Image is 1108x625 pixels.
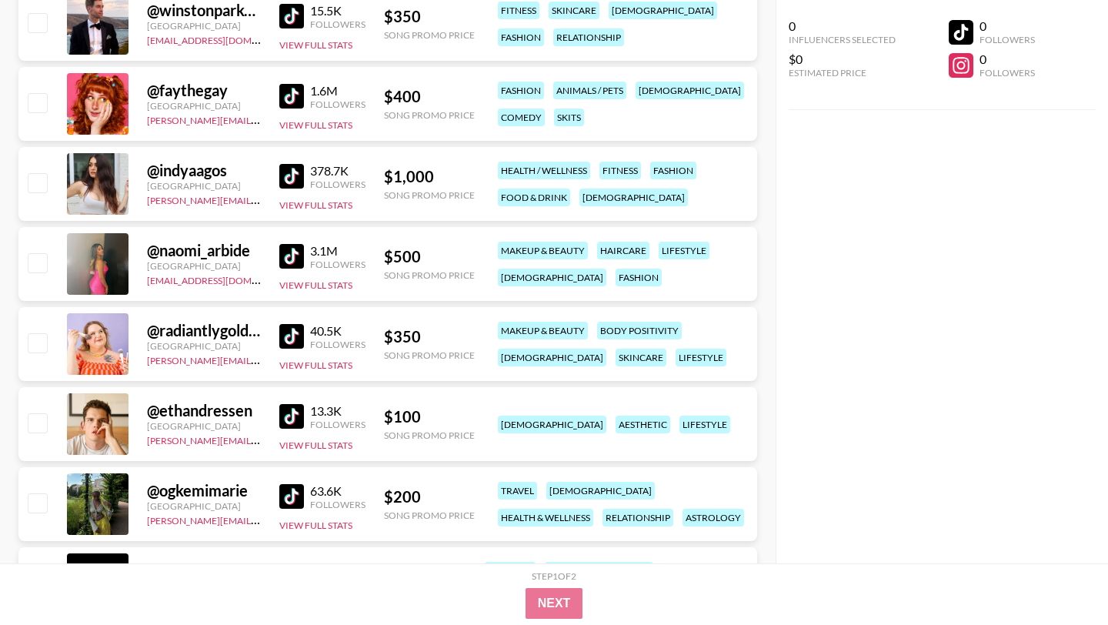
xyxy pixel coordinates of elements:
div: comedy [498,109,545,126]
button: Next [526,588,583,619]
button: View Full Stats [279,279,352,291]
div: skincare [549,2,599,19]
div: body positivity [597,322,682,339]
img: TikTok [279,4,304,28]
div: Song Promo Price [384,189,475,201]
div: 3.1M [310,243,365,259]
div: @ faythegay [147,81,261,100]
div: food & drink [498,189,570,206]
div: 0 [980,18,1035,34]
div: Followers [310,259,365,270]
div: fashion [498,28,544,46]
div: @ barrettpall [147,561,261,580]
div: makeup & beauty [498,242,588,259]
a: [PERSON_NAME][EMAIL_ADDRESS][DOMAIN_NAME] [147,432,375,446]
img: TikTok [279,404,304,429]
div: 1.6M [310,83,365,99]
div: [GEOGRAPHIC_DATA] [147,420,261,432]
div: $0 [789,52,896,67]
div: 13.3K [310,403,365,419]
div: Followers [310,99,365,110]
div: 378.7K [310,163,365,179]
div: @ ogkemimarie [147,481,261,500]
div: Estimated Price [789,67,896,79]
div: [GEOGRAPHIC_DATA] [147,500,261,512]
div: Followers [310,339,365,350]
div: [DEMOGRAPHIC_DATA] [546,482,655,500]
a: [PERSON_NAME][EMAIL_ADDRESS][DOMAIN_NAME] [147,512,375,526]
div: $ 200 [384,487,475,506]
div: [DEMOGRAPHIC_DATA] [545,562,653,580]
div: 40.5K [310,323,365,339]
div: Followers [310,499,365,510]
button: View Full Stats [279,39,352,51]
div: 0 [789,18,896,34]
div: [DEMOGRAPHIC_DATA] [636,82,744,99]
div: $ 100 [384,407,475,426]
a: [EMAIL_ADDRESS][DOMAIN_NAME] [147,32,302,46]
div: relationship [553,28,624,46]
div: Song Promo Price [384,29,475,41]
div: $ 400 [384,87,475,106]
button: View Full Stats [279,359,352,371]
div: lifestyle [679,416,730,433]
a: [PERSON_NAME][EMAIL_ADDRESS][DOMAIN_NAME] [147,352,375,366]
iframe: Drift Widget Chat Controller [1031,548,1090,607]
img: TikTok [279,324,304,349]
div: Song Promo Price [384,349,475,361]
div: 15.5K [310,3,365,18]
div: @ winstonparkerley [147,1,261,20]
div: astrology [682,509,744,526]
div: $ 500 [384,247,475,266]
div: fitness [498,2,539,19]
div: [DEMOGRAPHIC_DATA] [579,189,688,206]
div: [DEMOGRAPHIC_DATA] [498,269,606,286]
div: lifestyle [659,242,709,259]
div: $ 350 [384,327,475,346]
button: View Full Stats [279,119,352,131]
div: lifestyle [485,562,536,580]
a: [EMAIL_ADDRESS][DOMAIN_NAME] [147,272,302,286]
div: $ 1,000 [384,167,475,186]
div: fitness [599,162,641,179]
div: aesthetic [616,416,670,433]
div: Followers [310,179,365,190]
div: 63.6K [310,483,365,499]
div: skits [554,109,584,126]
div: haircare [597,242,649,259]
img: TikTok [279,84,304,109]
div: fashion [650,162,696,179]
div: [DEMOGRAPHIC_DATA] [498,349,606,366]
div: fashion [616,269,662,286]
div: relationship [602,509,673,526]
div: Followers [310,419,365,430]
button: View Full Stats [279,440,352,451]
img: TikTok [279,484,304,509]
button: View Full Stats [279,199,352,211]
div: health / wellness [498,162,590,179]
a: [PERSON_NAME][EMAIL_ADDRESS][DOMAIN_NAME] [147,112,375,126]
div: skincare [616,349,666,366]
div: Followers [980,34,1035,45]
a: [PERSON_NAME][EMAIL_ADDRESS][DOMAIN_NAME] [147,192,375,206]
div: [GEOGRAPHIC_DATA] [147,100,261,112]
div: [GEOGRAPHIC_DATA] [147,260,261,272]
div: travel [498,482,537,500]
div: health & wellness [498,509,593,526]
div: Song Promo Price [384,510,475,521]
div: makeup & beauty [498,322,588,339]
div: Step 1 of 2 [532,570,576,582]
div: @ ethandressen [147,401,261,420]
div: Song Promo Price [384,109,475,121]
div: fashion [498,82,544,99]
div: 0 [980,52,1035,67]
div: lifestyle [676,349,726,366]
img: TikTok [279,164,304,189]
div: [GEOGRAPHIC_DATA] [147,340,261,352]
div: Followers [310,18,365,30]
div: Followers [980,67,1035,79]
div: animals / pets [553,82,626,99]
div: [DEMOGRAPHIC_DATA] [498,416,606,433]
div: [DEMOGRAPHIC_DATA] [609,2,717,19]
div: [GEOGRAPHIC_DATA] [147,20,261,32]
